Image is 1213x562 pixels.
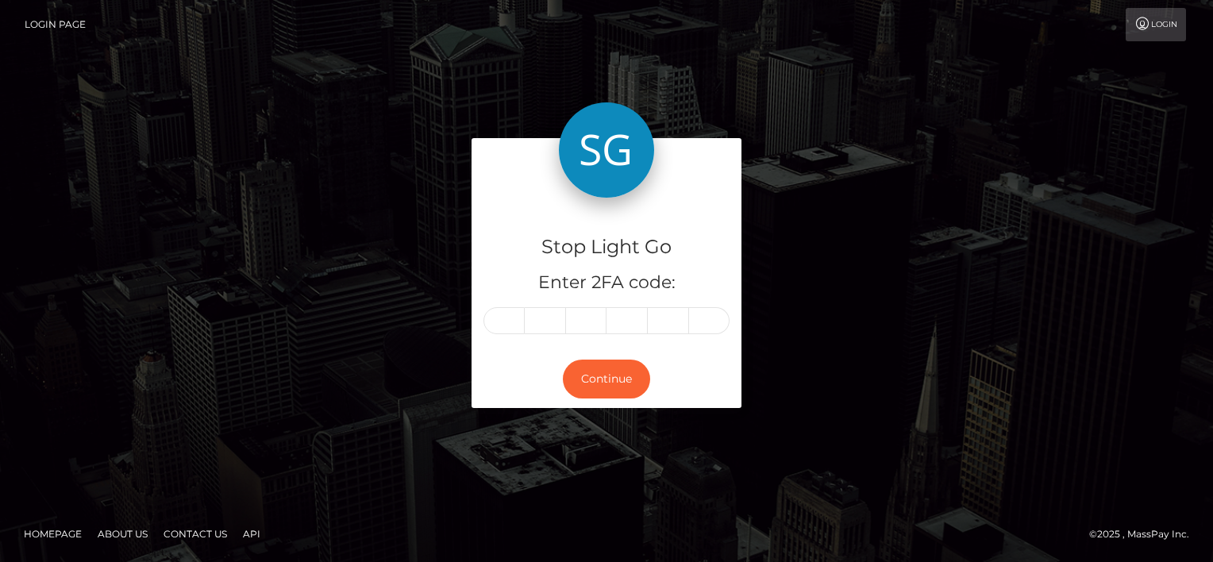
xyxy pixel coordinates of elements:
[1089,525,1201,543] div: © 2025 , MassPay Inc.
[563,360,650,398] button: Continue
[559,102,654,198] img: Stop Light Go
[483,271,730,295] h5: Enter 2FA code:
[17,522,88,546] a: Homepage
[483,233,730,261] h4: Stop Light Go
[237,522,267,546] a: API
[1126,8,1186,41] a: Login
[157,522,233,546] a: Contact Us
[91,522,154,546] a: About Us
[25,8,86,41] a: Login Page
